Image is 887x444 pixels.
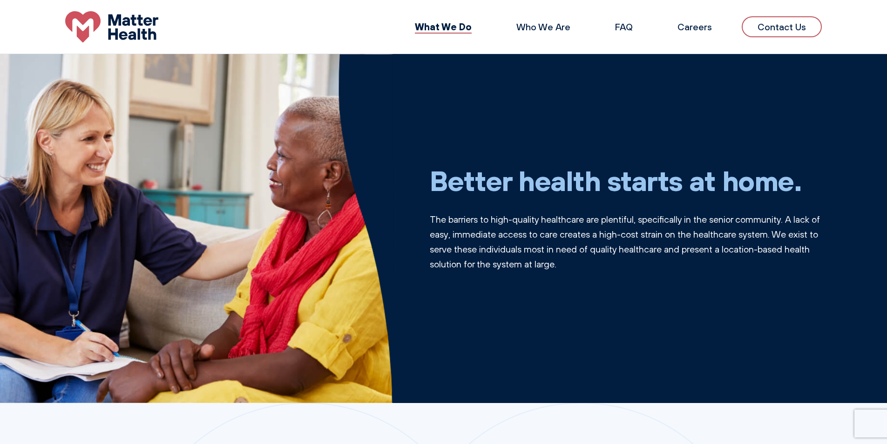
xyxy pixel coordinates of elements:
[615,21,633,33] a: FAQ
[742,16,822,37] a: Contact Us
[677,21,712,33] a: Careers
[516,21,570,33] a: Who We Are
[415,20,472,33] a: What We Do
[430,164,822,197] h1: Better health starts at home.
[430,212,822,272] p: The barriers to high-quality healthcare are plentiful, specifically in the senior community. A la...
